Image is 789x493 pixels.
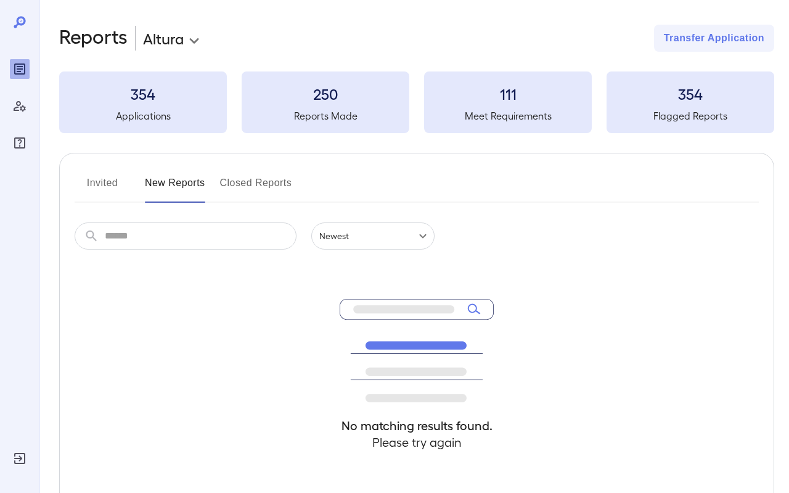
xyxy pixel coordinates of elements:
div: Manage Users [10,96,30,116]
button: Invited [75,173,130,203]
h3: 354 [59,84,227,104]
h5: Meet Requirements [424,108,592,123]
summary: 354Applications250Reports Made111Meet Requirements354Flagged Reports [59,71,774,133]
div: Newest [311,222,435,250]
h5: Flagged Reports [607,108,774,123]
div: Log Out [10,449,30,468]
h2: Reports [59,25,128,52]
h4: No matching results found. [340,417,494,434]
h3: 250 [242,84,409,104]
p: Altura [143,28,184,48]
div: Reports [10,59,30,79]
h5: Reports Made [242,108,409,123]
button: New Reports [145,173,205,203]
h3: 354 [607,84,774,104]
button: Closed Reports [220,173,292,203]
button: Transfer Application [654,25,774,52]
h4: Please try again [340,434,494,450]
div: FAQ [10,133,30,153]
h3: 111 [424,84,592,104]
h5: Applications [59,108,227,123]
